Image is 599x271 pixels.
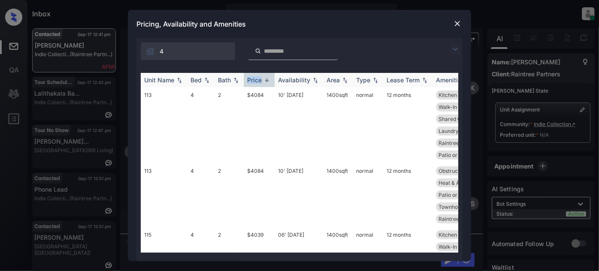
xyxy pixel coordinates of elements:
span: Raintree [MEDICAL_DATA]... [439,140,506,146]
span: Obstructed View [439,168,479,174]
td: normal [353,163,383,227]
img: icon-zuma [146,47,154,56]
div: Price [247,76,262,84]
div: Bed [191,76,202,84]
img: icon-zuma [450,44,460,54]
td: 113 [141,163,187,227]
img: sorting [341,77,349,83]
td: normal [353,87,383,163]
td: 2 [215,87,244,163]
img: sorting [175,77,184,83]
td: 1400 sqft [323,87,353,163]
span: 4 [160,47,163,56]
span: Walk-In Closets [439,244,476,250]
div: Area [327,76,340,84]
img: icon-zuma [255,47,261,55]
span: Townhouse [439,204,466,210]
td: 10' [DATE] [275,87,323,163]
span: Laundry Room [439,128,474,134]
span: Heat & Air Cond... [439,180,481,186]
td: 12 months [383,87,433,163]
td: 10' [DATE] [275,163,323,227]
div: Availability [278,76,310,84]
td: 113 [141,87,187,163]
img: sorting [371,77,380,83]
div: Amenities [436,76,465,84]
img: sorting [263,77,271,83]
img: sorting [421,77,429,83]
td: 4 [187,87,215,163]
div: Type [356,76,370,84]
img: sorting [203,77,211,83]
div: Bath [218,76,231,84]
td: $4084 [244,87,275,163]
span: Walk-In Closets [439,104,476,110]
td: 4 [187,163,215,227]
td: 2 [215,163,244,227]
img: sorting [311,77,320,83]
span: Patio or Balcon... [439,152,479,158]
td: $4084 [244,163,275,227]
span: Raintree [MEDICAL_DATA]... [439,216,506,222]
td: 1400 sqft [323,163,353,227]
span: Patio or Balcon... [439,192,479,198]
span: Kitchen Pantry [439,92,475,98]
img: close [453,19,462,28]
div: Unit Name [144,76,174,84]
div: Lease Term [387,76,420,84]
span: Shared Garage [439,116,475,122]
div: Pricing, Availability and Amenities [128,10,471,38]
span: Kitchen Pantry [439,232,475,238]
img: sorting [232,77,240,83]
td: 12 months [383,163,433,227]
